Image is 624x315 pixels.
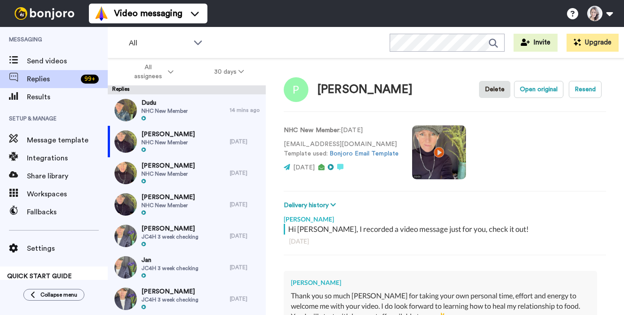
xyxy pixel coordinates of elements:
[27,171,108,182] span: Share library
[141,296,198,303] span: JC4H 3 week checking
[230,106,261,114] div: 14 mins ago
[141,224,198,233] span: [PERSON_NAME]
[284,200,338,210] button: Delivery history
[27,207,108,217] span: Fallbacks
[27,56,108,67] span: Send videos
[514,81,563,98] button: Open original
[289,237,601,246] div: [DATE]
[27,74,77,84] span: Replies
[23,289,84,301] button: Collapse menu
[7,273,72,280] span: QUICK START GUIDE
[108,220,266,252] a: [PERSON_NAME]JC4H 3 week checking[DATE]
[230,138,261,145] div: [DATE]
[141,170,195,177] span: NHC New Member
[108,283,266,315] a: [PERSON_NAME]JC4H 3 week checking[DATE]
[141,256,198,265] span: Jan
[114,162,137,184] img: cef5497f-72e8-4576-bb66-0610b0061566-thumb.jpg
[293,164,315,171] span: [DATE]
[27,92,108,102] span: Results
[194,64,264,80] button: 30 days
[27,189,108,200] span: Workspaces
[284,127,339,133] strong: NHC New Member
[514,34,558,52] button: Invite
[110,59,194,84] button: All assignees
[284,126,399,135] p: : [DATE]
[108,126,266,157] a: [PERSON_NAME]NHC New Member[DATE]
[288,224,604,235] div: Hi [PERSON_NAME], I recorded a video message just for you, check it out!
[284,210,606,224] div: [PERSON_NAME]
[81,75,99,84] div: 99 +
[108,85,266,94] div: Replies
[141,193,195,202] span: [PERSON_NAME]
[114,130,137,153] img: b2ca8905-fbe3-4233-9f92-a675ed603c8b-thumb.jpg
[230,264,261,271] div: [DATE]
[27,135,108,146] span: Message template
[129,38,189,49] span: All
[141,161,195,170] span: [PERSON_NAME]
[114,225,137,247] img: e70e7ac0-94e1-498a-aadd-c9395f731b90-thumb.jpg
[141,98,188,107] span: Dudu
[130,63,166,81] span: All assignees
[114,7,182,20] span: Video messaging
[114,99,137,121] img: 0295796c-4cdc-4b34-9ca8-1f602990bf41-thumb.jpg
[114,256,137,279] img: b91ee628-f49c-4b79-b998-629ada68e780-thumb.jpg
[94,6,109,21] img: vm-color.svg
[108,157,266,189] a: [PERSON_NAME]NHC New Member[DATE]
[141,233,198,240] span: JC4H 3 week checking
[108,94,266,126] a: DuduNHC New Member14 mins ago
[40,291,77,298] span: Collapse menu
[567,34,619,52] button: Upgrade
[230,169,261,177] div: [DATE]
[141,130,195,139] span: [PERSON_NAME]
[114,288,137,310] img: ff63bc20-1605-4c0a-92f9-cf27369b7917-thumb.jpg
[11,7,78,20] img: bj-logo-header-white.svg
[317,83,413,96] div: [PERSON_NAME]
[108,189,266,220] a: [PERSON_NAME]NHC New Member[DATE]
[141,287,198,296] span: [PERSON_NAME]
[569,81,602,98] button: Resend
[230,201,261,208] div: [DATE]
[291,278,590,287] div: [PERSON_NAME]
[230,295,261,302] div: [DATE]
[27,243,108,254] span: Settings
[141,265,198,272] span: JC4H 3 week checking
[141,202,195,209] span: NHC New Member
[284,77,308,102] img: Image of Paul
[230,232,261,240] div: [DATE]
[330,151,399,157] a: Bonjoro Email Template
[479,81,510,98] button: Delete
[141,139,195,146] span: NHC New Member
[284,140,399,159] p: [EMAIL_ADDRESS][DOMAIN_NAME] Template used:
[27,153,108,164] span: Integrations
[108,252,266,283] a: JanJC4H 3 week checking[DATE]
[141,107,188,115] span: NHC New Member
[114,193,137,216] img: 4ac6e31b-6588-486b-b72a-092270ac17b6-thumb.jpg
